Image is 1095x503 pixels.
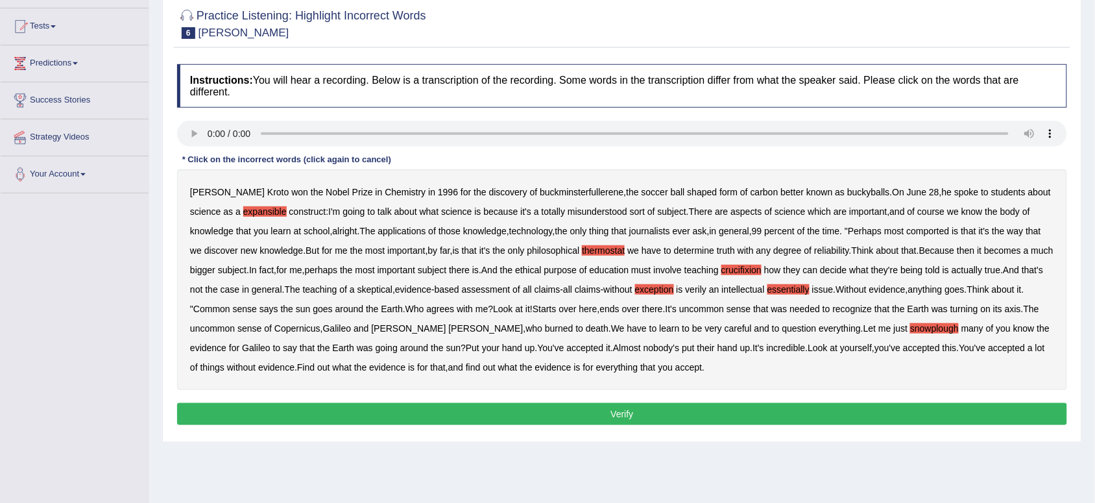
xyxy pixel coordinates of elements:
[981,304,991,314] b: on
[710,226,717,236] b: in
[686,284,707,295] b: verily
[576,323,584,334] b: to
[475,206,481,217] b: is
[1028,187,1051,197] b: about
[674,245,714,256] b: determine
[525,304,530,314] b: it
[908,206,915,217] b: of
[836,284,867,295] b: Without
[395,284,431,295] b: evidence
[366,304,378,314] b: the
[884,226,904,236] b: most
[242,284,249,295] b: in
[689,206,713,217] b: There
[357,284,392,295] b: skeptical
[428,226,436,236] b: of
[850,265,869,275] b: what
[629,226,670,236] b: journalists
[1022,265,1043,275] b: that's
[218,265,247,275] b: subject
[448,323,523,334] b: [PERSON_NAME]
[752,226,762,236] b: 99
[682,323,690,334] b: to
[1024,245,1029,256] b: a
[449,265,470,275] b: there
[767,284,810,295] b: essentially
[428,187,435,197] b: in
[1017,284,1022,295] b: it
[479,245,490,256] b: it's
[985,206,998,217] b: the
[626,187,638,197] b: the
[579,304,597,314] b: here
[360,226,376,236] b: The
[871,265,898,275] b: they're
[378,265,415,275] b: important
[339,284,347,295] b: of
[385,187,426,197] b: Chemistry
[322,245,332,256] b: for
[267,187,289,197] b: Kroto
[1026,226,1041,236] b: that
[1031,245,1053,256] b: much
[1,8,149,41] a: Tests
[979,226,990,236] b: it's
[666,304,677,314] b: It's
[223,206,233,217] b: as
[285,284,300,295] b: The
[378,206,392,217] b: talk
[658,206,686,217] b: subject
[190,187,265,197] b: [PERSON_NAME]
[311,187,323,197] b: the
[333,226,357,236] b: alright
[533,304,557,314] b: Starts
[908,304,929,314] b: Earth
[804,245,812,256] b: of
[722,284,765,295] b: intellectual
[294,226,302,236] b: at
[475,304,488,314] b: me
[954,187,978,197] b: spoke
[254,226,269,236] b: you
[808,226,820,236] b: the
[484,206,518,217] b: because
[540,187,623,197] b: buckminsterfullerene
[326,187,350,197] b: Nobel
[1005,304,1021,314] b: axis
[823,226,839,236] b: time
[992,226,1004,236] b: the
[1,119,149,152] a: Strategy Videos
[1000,206,1020,217] b: body
[612,226,627,236] b: that
[684,265,719,275] b: teaching
[961,226,976,236] b: that
[709,284,719,295] b: an
[611,323,625,334] b: We
[631,265,651,275] b: must
[642,304,663,314] b: there
[654,265,682,275] b: involve
[907,226,950,236] b: comported
[1024,304,1039,314] b: The
[1,156,149,189] a: Your Account
[642,187,668,197] b: soccer
[381,304,403,314] b: Earth
[738,245,754,256] b: with
[563,284,572,295] b: all
[271,226,291,236] b: learn
[679,304,724,314] b: uncommon
[190,245,202,256] b: we
[890,206,905,217] b: and
[848,226,882,236] b: Perhaps
[534,206,539,217] b: a
[907,187,926,197] b: June
[520,206,531,217] b: it's
[190,323,235,334] b: uncommon
[343,206,365,217] b: going
[462,245,477,256] b: that
[526,323,543,334] b: who
[918,206,945,217] b: course
[177,6,426,39] h2: Practice Listening: Highlight Incorrect Words
[500,265,512,275] b: the
[765,226,795,236] b: percent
